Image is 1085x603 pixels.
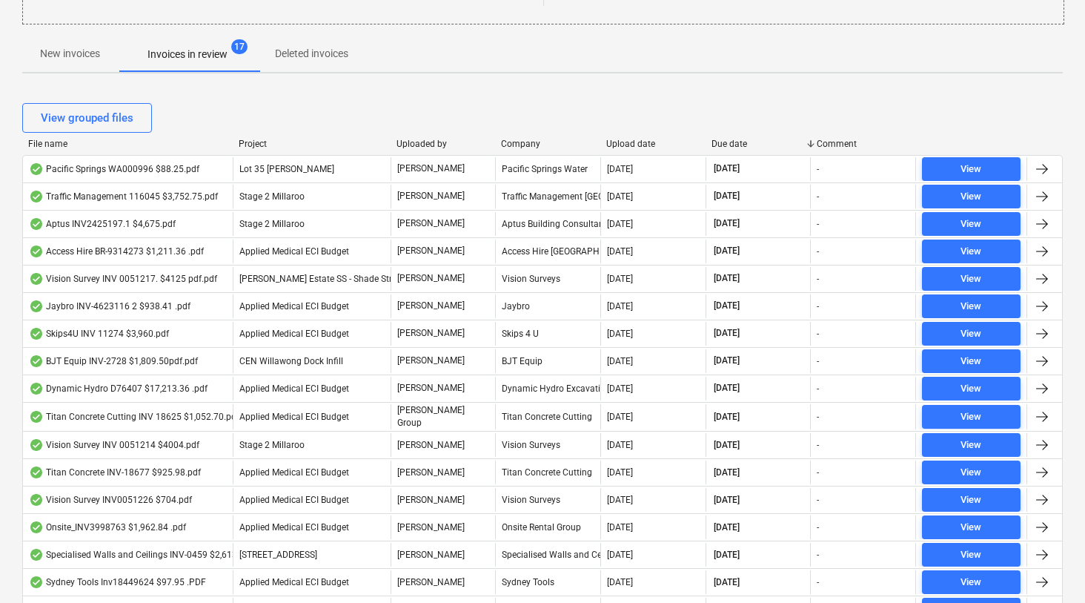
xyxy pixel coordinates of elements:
[712,190,741,202] span: [DATE]
[960,216,981,233] div: View
[239,550,317,560] span: 286 Queensport rd Murrarie
[29,521,44,533] div: OCR finished
[495,212,600,236] div: Aptus Building Consultants
[29,300,44,312] div: OCR finished
[397,521,465,534] p: [PERSON_NAME]
[817,164,819,174] div: -
[29,163,199,175] div: Pacific Springs WA000996 $88.25.pdf
[712,300,741,312] span: [DATE]
[960,409,981,426] div: View
[922,240,1021,263] button: View
[712,467,741,479] span: [DATE]
[29,328,169,340] div: Skips4U INV 11274 $3,960.pdf
[922,377,1021,401] button: View
[960,243,981,260] div: View
[817,139,910,149] div: Comment
[397,272,465,285] p: [PERSON_NAME]
[29,521,186,533] div: Onsite_INV3998763 $1,962.84 .pdf
[817,522,819,533] div: -
[712,355,741,367] span: [DATE]
[397,162,465,175] p: [PERSON_NAME]
[712,549,741,561] span: [DATE]
[607,274,633,284] div: [DATE]
[239,219,305,229] span: Stage 2 Millaroo
[29,494,192,506] div: Vision Survey INV0051226 $704.pdf
[28,139,227,149] div: File name
[606,139,700,149] div: Upload date
[495,185,600,208] div: Traffic Management [GEOGRAPHIC_DATA]
[712,382,741,395] span: [DATE]
[29,355,198,367] div: BJT Equip INV-2728 $1,809.50pdf.pdf
[397,382,465,395] p: [PERSON_NAME]
[960,271,981,288] div: View
[495,461,600,484] div: Titan Concrete Cutting
[239,246,349,257] span: Applied Medical ECI Budget
[29,273,217,285] div: Vision Survey INV 0051217. $4125 pdf.pdf
[29,246,44,257] div: OCR finished
[501,139,594,149] div: Company
[495,157,600,181] div: Pacific Springs Water
[712,576,741,589] span: [DATE]
[239,356,343,366] span: CEN Willawong Dock Infill
[275,46,348,62] p: Deleted invoices
[495,433,600,457] div: Vision Surveys
[712,272,741,285] span: [DATE]
[239,522,349,533] span: Applied Medical ECI Budget
[960,519,981,536] div: View
[29,246,204,257] div: Access Hire BR-9314273 $1,211.36 .pdf
[29,383,208,395] div: Dynamic Hydro D76407 $17,213.36 .pdf
[817,495,819,505] div: -
[817,219,819,229] div: -
[495,570,600,594] div: Sydney Tools
[712,327,741,340] span: [DATE]
[607,495,633,505] div: [DATE]
[397,467,465,479] p: [PERSON_NAME]
[495,543,600,567] div: Specialised Walls and Ceilings
[960,492,981,509] div: View
[29,218,176,230] div: Aptus INV2425197.1 $4,675.pdf
[239,164,334,174] span: Lot 35 Griffin, Brendale
[607,219,633,229] div: [DATE]
[817,356,819,366] div: -
[712,439,741,452] span: [DATE]
[607,440,633,450] div: [DATE]
[29,328,44,340] div: OCR finished
[817,191,819,202] div: -
[22,103,152,133] button: View grouped files
[495,377,600,401] div: Dynamic Hydro Excavations
[607,246,633,257] div: [DATE]
[231,39,248,54] span: 17
[29,355,44,367] div: OCR finished
[495,404,600,429] div: Titan Concrete Cutting
[29,549,44,561] div: OCR finished
[960,161,981,178] div: View
[960,188,981,205] div: View
[607,412,633,422] div: [DATE]
[29,439,44,451] div: OCR finished
[495,515,600,539] div: Onsite Rental Group
[960,298,981,315] div: View
[960,380,981,398] div: View
[922,157,1021,181] button: View
[239,495,349,505] span: Applied Medical ECI Budget
[29,467,201,478] div: Titan Concrete INV-18677 $925.98.pdf
[817,550,819,560] div: -
[817,329,819,339] div: -
[29,576,206,588] div: Sydney Tools Inv18449624 $97.95 .PDF
[712,245,741,257] span: [DATE]
[607,467,633,478] div: [DATE]
[239,467,349,478] span: Applied Medical ECI Budget
[29,218,44,230] div: OCR finished
[712,162,741,175] span: [DATE]
[922,405,1021,429] button: View
[607,356,633,366] div: [DATE]
[397,576,465,589] p: [PERSON_NAME]
[817,246,819,257] div: -
[239,383,349,394] span: Applied Medical ECI Budget
[239,274,417,284] span: Patrick Estate SS - Shade Structure
[607,191,633,202] div: [DATE]
[29,383,44,395] div: OCR finished
[29,191,218,202] div: Traffic Management 116045 $3,752.75.pdf
[397,355,465,367] p: [PERSON_NAME]
[397,327,465,340] p: [PERSON_NAME]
